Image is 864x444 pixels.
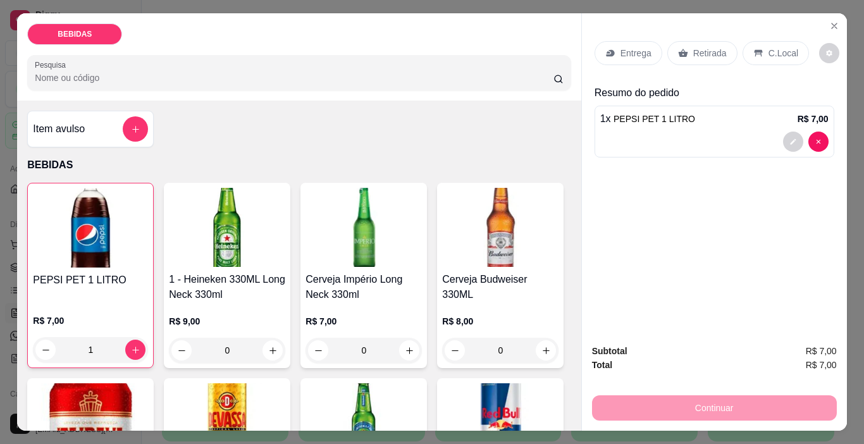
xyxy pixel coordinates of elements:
span: R$ 7,00 [806,344,837,358]
img: product-image [169,188,285,267]
h4: Cerveja Budweiser 330ML [442,272,559,302]
span: PEPSI PET 1 LITRO [614,114,695,124]
button: increase-product-quantity [125,340,145,360]
p: Resumo do pedido [595,85,834,101]
img: product-image [442,188,559,267]
button: Close [824,16,844,36]
img: product-image [33,188,148,268]
p: R$ 7,00 [33,314,148,327]
p: R$ 7,00 [798,113,829,125]
button: decrease-product-quantity [783,132,803,152]
h4: Item avulso [33,121,85,137]
p: BEBIDAS [58,29,92,39]
input: Pesquisa [35,71,553,84]
button: decrease-product-quantity [308,340,328,361]
p: R$ 7,00 [305,315,422,328]
button: decrease-product-quantity [819,43,839,63]
button: decrease-product-quantity [445,340,465,361]
p: C.Local [768,47,798,59]
h4: 1 - Heineken 330ML Long Neck 330ml [169,272,285,302]
button: decrease-product-quantity [171,340,192,361]
img: product-image [305,188,422,267]
button: increase-product-quantity [262,340,283,361]
button: decrease-product-quantity [808,132,829,152]
p: R$ 9,00 [169,315,285,328]
h4: Cerveja Império Long Neck 330ml [305,272,422,302]
p: Entrega [620,47,651,59]
label: Pesquisa [35,59,70,70]
p: Retirada [693,47,727,59]
button: increase-product-quantity [536,340,556,361]
strong: Total [592,360,612,370]
button: increase-product-quantity [399,340,419,361]
p: R$ 8,00 [442,315,559,328]
p: 1 x [600,111,695,126]
button: add-separate-item [123,116,148,142]
strong: Subtotal [592,346,627,356]
button: decrease-product-quantity [35,340,56,360]
h4: PEPSI PET 1 LITRO [33,273,148,288]
span: R$ 7,00 [806,358,837,372]
p: BEBIDAS [27,157,571,173]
